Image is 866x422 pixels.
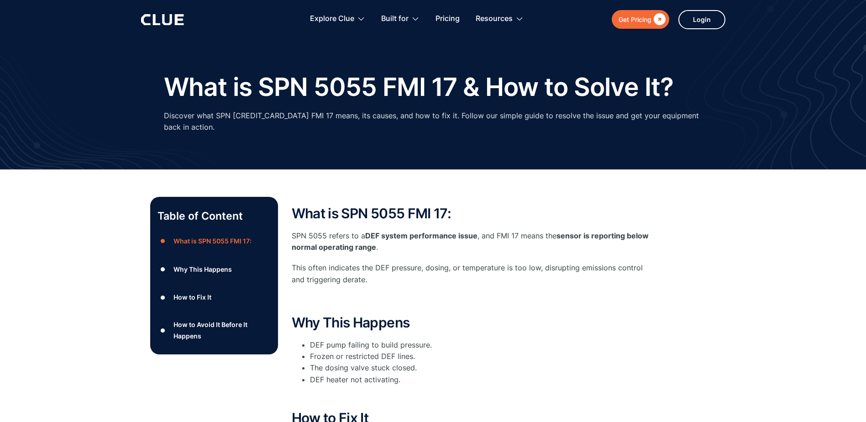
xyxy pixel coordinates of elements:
div: What is SPN 5055 FMI 17: [173,235,252,247]
a: ●How to Avoid It Before It Happens [157,319,271,342]
strong: DEF system performance issue [365,231,478,240]
div: Resources [476,5,513,33]
a: Get Pricing [612,10,669,29]
li: DEF pump failing to build pressure. [310,339,657,351]
div: How to Avoid It Before It Happens [173,319,270,342]
div: Explore Clue [310,5,354,33]
div: ● [157,263,168,276]
p: Discover what SPN [CREDIT_CARD_DATA] FMI 17 means, its causes, and how to fix it. Follow our simp... [164,110,703,133]
p: Table of Content [157,209,271,223]
div: ● [157,323,168,337]
div:  [651,14,666,25]
p: SPN 5055 refers to a , and FMI 17 means the . [292,230,657,253]
p: ‍ [292,390,657,401]
h2: What is SPN 5055 FMI 17: [292,206,657,221]
div: Why This Happens [173,264,232,275]
div: ● [157,234,168,248]
h1: What is SPN 5055 FMI 17 & How to Solve It? [164,73,674,101]
div: Resources [476,5,524,33]
div: Explore Clue [310,5,365,33]
h2: Why This Happens [292,315,657,330]
div: Get Pricing [619,14,651,25]
p: This often indicates the DEF pressure, dosing, or temperature is too low, disrupting emissions co... [292,262,657,285]
a: ●How to Fix It [157,290,271,304]
div: How to Fix It [173,291,211,303]
a: ●What is SPN 5055 FMI 17: [157,234,271,248]
a: ●Why This Happens [157,263,271,276]
p: ‍ [292,295,657,306]
li: DEF heater not activating. [310,374,657,385]
a: Login [678,10,725,29]
div: Built for [381,5,409,33]
div: ● [157,290,168,304]
li: The dosing valve stuck closed. [310,362,657,374]
div: Built for [381,5,420,33]
li: Frozen or restricted DEF lines. [310,351,657,362]
a: Pricing [436,5,460,33]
